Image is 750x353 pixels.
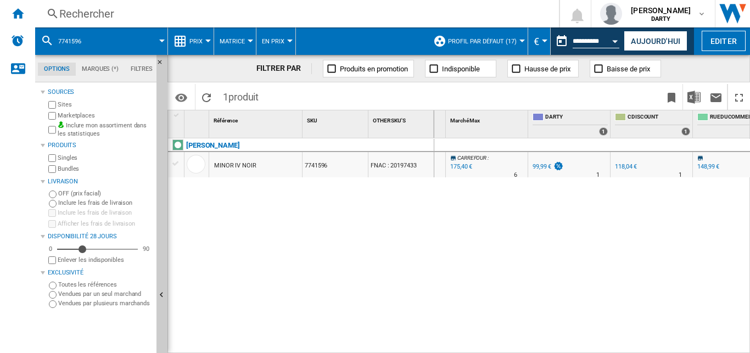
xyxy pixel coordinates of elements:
[48,141,152,150] div: Produits
[58,290,152,298] label: Vendues par un seul marchand
[220,27,250,55] button: Matrice
[681,127,690,136] div: 1 offers sold by CDISCOUNT
[156,55,170,75] button: Masquer
[533,163,551,170] div: 99,99 €
[340,65,408,73] span: Produits en promotion
[442,65,480,73] span: Indisponible
[450,117,480,124] span: Marché Max
[186,139,240,152] div: Cliquez pour filtrer sur cette marque
[697,163,719,170] div: 148,99 €
[57,244,138,255] md-slider: Disponibilité
[534,27,545,55] div: €
[702,31,746,51] button: Editer
[189,27,208,55] button: Prix
[58,209,152,217] label: Inclure les frais de livraison
[38,63,76,76] md-tab-item: Options
[49,282,57,289] input: Toutes les références
[228,91,259,103] span: produit
[530,110,610,138] div: DARTY 1 offers sold by DARTY
[220,38,245,45] span: Matrice
[48,256,56,264] input: Afficher les frais de livraison
[305,110,368,127] div: SKU Sort None
[211,110,302,127] div: Référence Sort None
[256,63,312,74] div: FILTRER PAR
[524,65,570,73] span: Hausse de prix
[368,152,434,177] div: FNAC : 20197433
[448,110,528,127] div: Marché Max Sort None
[49,291,57,299] input: Vendues par un seul marchand
[488,155,489,161] span: :
[58,220,152,228] label: Afficher les frais de livraison
[531,161,564,172] div: 99,99 €
[507,60,579,77] button: Hausse de prix
[651,15,671,23] b: DARTY
[607,65,650,73] span: Baisse de prix
[305,110,368,127] div: Sort None
[48,177,152,186] div: Livraison
[457,155,486,161] span: CARREFOUR
[683,84,705,110] button: Télécharger au format Excel
[58,165,152,173] label: Bundles
[48,232,152,241] div: Disponibilité 28 Jours
[48,112,56,120] input: Marketplaces
[373,117,406,124] span: OTHER SKU'S
[58,121,64,128] img: mysite-bg-18x18.png
[58,27,92,55] button: 7741596
[551,30,573,52] button: md-calendar
[217,84,264,107] span: 1
[170,87,192,107] button: Options
[615,163,637,170] div: 118,04 €
[48,154,56,162] input: Singles
[58,299,152,307] label: Vendues par plusieurs marchands
[590,60,661,77] button: Baisse de prix
[514,170,517,181] div: Délai de livraison : 6 jours
[705,84,727,110] button: Envoyer ce rapport par email
[125,63,159,76] md-tab-item: Filtres
[59,6,530,21] div: Rechercher
[323,60,414,77] button: Produits en promotion
[187,110,209,127] div: Sort None
[728,84,750,110] button: Plein écran
[214,153,256,178] div: MINOR IV NOIR
[48,268,152,277] div: Exclusivité
[214,117,238,124] span: Référence
[679,170,682,181] div: Délai de livraison : 1 jour
[687,91,701,104] img: excel-24x24.png
[58,154,152,162] label: Singles
[41,27,162,55] div: 7741596
[189,38,203,45] span: Prix
[48,209,56,217] input: Inclure les frais de livraison
[545,113,608,122] span: DARTY
[48,220,56,228] input: Afficher les frais de livraison
[628,113,690,122] span: CDISCOUNT
[606,30,625,49] button: Open calendar
[448,110,528,127] div: Sort None
[11,34,24,47] img: alerts-logo.svg
[425,60,496,77] button: Indisponible
[76,63,125,76] md-tab-item: Marques (*)
[48,101,56,109] input: Sites
[661,84,682,110] button: Créer un favoris
[262,38,284,45] span: En Prix
[140,245,152,253] div: 90
[528,27,551,55] md-menu: Currency
[262,27,290,55] button: En Prix
[624,31,687,51] button: Aujourd'hui
[613,161,637,172] div: 118,04 €
[48,165,56,173] input: Bundles
[613,110,692,138] div: CDISCOUNT 1 offers sold by CDISCOUNT
[173,27,208,55] div: Prix
[631,5,691,16] span: [PERSON_NAME]
[58,199,152,207] label: Inclure les frais de livraison
[371,110,434,127] div: Sort None
[307,117,317,124] span: SKU
[48,123,56,137] input: Inclure mon assortiment dans les statistiques
[371,110,434,127] div: OTHER SKU'S Sort None
[58,38,81,45] span: 7741596
[448,27,522,55] button: Profil par défaut (17)
[599,127,608,136] div: 1 offers sold by DARTY
[553,161,564,171] img: promotionV3.png
[46,245,55,253] div: 0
